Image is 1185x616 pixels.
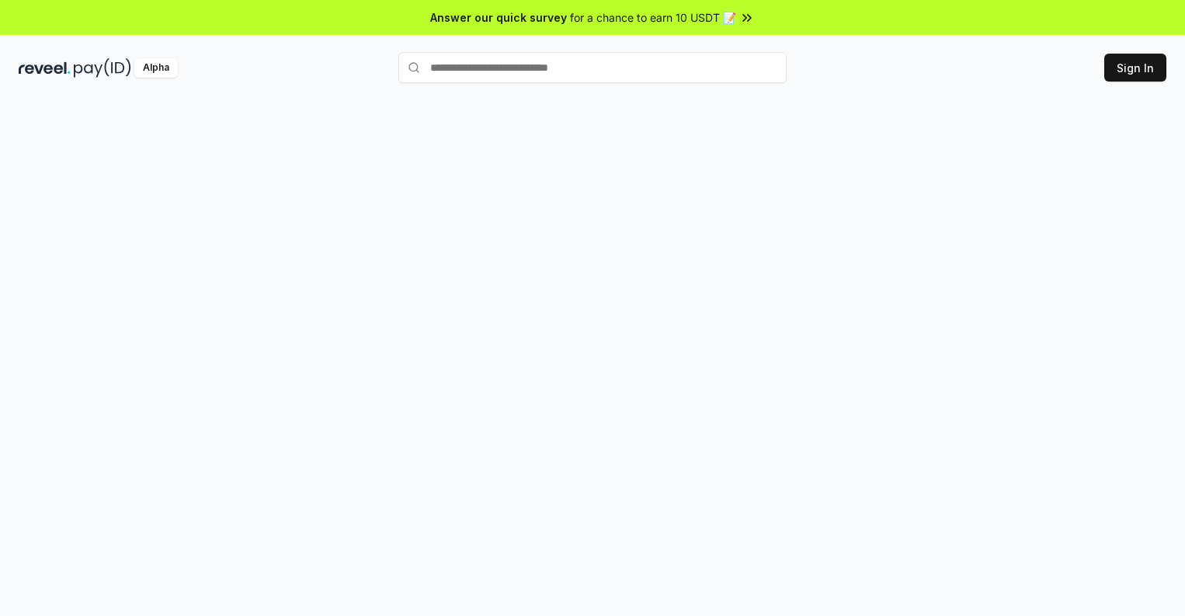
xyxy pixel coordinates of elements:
[134,58,178,78] div: Alpha
[570,9,736,26] span: for a chance to earn 10 USDT 📝
[74,58,131,78] img: pay_id
[1104,54,1166,82] button: Sign In
[430,9,567,26] span: Answer our quick survey
[19,58,71,78] img: reveel_dark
